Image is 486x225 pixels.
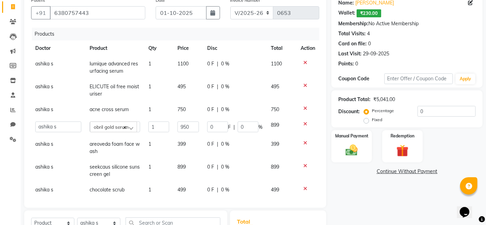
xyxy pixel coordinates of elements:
[296,40,319,56] th: Action
[338,60,354,67] div: Points:
[271,83,279,90] span: 495
[148,141,151,147] span: 1
[90,164,140,177] span: seekcaus silicone sunscreen gel
[217,83,218,90] span: |
[148,61,151,67] span: 1
[148,83,151,90] span: 1
[148,187,151,193] span: 1
[94,124,129,130] span: obril gold serum
[233,124,235,131] span: |
[144,40,173,56] th: Qty
[35,141,53,147] span: ashika s
[177,83,186,90] span: 495
[31,6,51,19] button: +91
[338,30,366,37] div: Total Visits:
[338,75,384,82] div: Coupon Code
[90,187,125,193] span: chocolate scrub
[177,164,186,170] span: 899
[31,40,85,56] th: Doctor
[221,141,229,148] span: 0 %
[35,61,53,67] span: ashika s
[207,141,214,148] span: 0 F
[338,40,367,47] div: Card on file:
[338,20,476,27] div: No Active Membership
[373,96,395,103] div: ₹5,041.00
[35,106,53,112] span: ashika s
[372,117,382,123] label: Fixed
[355,60,358,67] div: 0
[90,141,140,154] span: areoveda foam face wash
[221,163,229,171] span: 0 %
[217,186,218,193] span: |
[271,164,279,170] span: 899
[177,187,186,193] span: 499
[217,60,218,67] span: |
[221,60,229,67] span: 0 %
[456,74,475,84] button: Apply
[148,164,151,170] span: 1
[391,133,414,139] label: Redemption
[207,83,214,90] span: 0 F
[217,106,218,113] span: |
[35,187,53,193] span: ashika s
[207,163,214,171] span: 0 F
[177,141,186,147] span: 399
[338,108,360,115] div: Discount:
[221,186,229,193] span: 0 %
[207,60,214,67] span: 0 F
[357,9,381,17] span: ₹230.00
[35,164,53,170] span: ashika s
[90,106,129,112] span: acne cross serum
[221,106,229,113] span: 0 %
[338,20,368,27] div: Membership:
[384,73,453,84] input: Enter Offer / Coupon Code
[177,61,189,67] span: 1100
[217,141,218,148] span: |
[85,40,144,56] th: Product
[363,50,389,57] div: 29-09-2025
[335,133,368,139] label: Manual Payment
[271,106,279,112] span: 750
[207,106,214,113] span: 0 F
[90,61,138,74] span: lumique advanced resurfacing serum
[457,197,479,218] iframe: chat widget
[173,40,203,56] th: Price
[367,30,370,37] div: 4
[393,143,412,159] img: _gift.svg
[203,40,267,56] th: Disc
[271,141,279,147] span: 399
[372,108,394,114] label: Percentage
[333,168,481,175] a: Continue Without Payment
[148,106,151,112] span: 1
[258,124,263,131] span: %
[267,40,296,56] th: Total
[228,124,231,131] span: F
[342,143,361,157] img: _cash.svg
[368,40,371,47] div: 0
[271,187,279,193] span: 499
[32,28,324,40] div: Products
[90,83,139,97] span: ELICUTE oil free moisturiser
[207,186,214,193] span: 0 F
[338,50,361,57] div: Last Visit:
[271,122,279,128] span: 899
[35,83,53,90] span: ashika s
[221,83,229,90] span: 0 %
[271,61,282,67] span: 1100
[177,106,186,112] span: 750
[338,9,355,17] div: Wallet:
[217,163,218,171] span: |
[50,6,145,19] input: Search by Name/Mobile/Email/Code
[338,96,370,103] div: Product Total:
